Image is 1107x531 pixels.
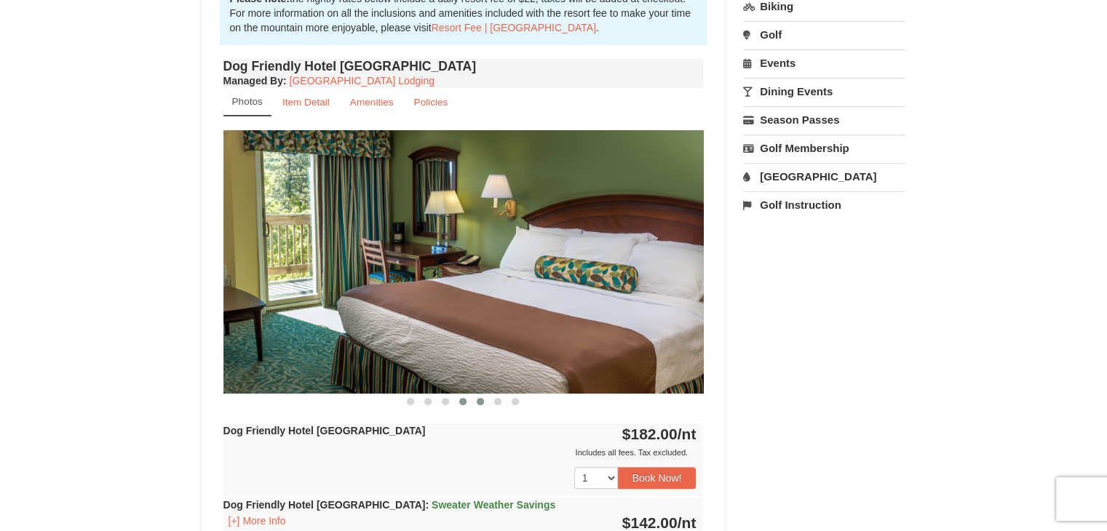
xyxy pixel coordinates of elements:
strong: Dog Friendly Hotel [GEOGRAPHIC_DATA] [223,499,556,511]
a: Season Passes [743,106,905,133]
span: /nt [678,514,697,531]
a: [GEOGRAPHIC_DATA] Lodging [290,75,435,87]
a: Dining Events [743,78,905,105]
a: Events [743,49,905,76]
a: Golf Membership [743,135,905,161]
strong: $182.00 [622,426,697,442]
span: Sweater Weather Savings [432,499,555,511]
a: Policies [404,88,457,116]
a: [GEOGRAPHIC_DATA] [743,163,905,190]
a: Amenities [341,88,403,116]
small: Photos [232,96,263,107]
span: Managed By [223,75,283,87]
small: Item Detail [282,97,330,108]
button: Book Now! [618,467,697,489]
strong: : [223,75,287,87]
a: Resort Fee | [GEOGRAPHIC_DATA] [432,22,596,33]
a: Photos [223,88,271,116]
button: [+] More Info [223,513,291,529]
strong: Dog Friendly Hotel [GEOGRAPHIC_DATA] [223,425,426,436]
small: Amenities [350,97,394,108]
h4: Dog Friendly Hotel [GEOGRAPHIC_DATA] [223,59,704,73]
span: /nt [678,426,697,442]
a: Golf [743,21,905,48]
small: Policies [413,97,448,108]
img: 18876286-36-6bbdb14b.jpg [223,130,704,393]
span: : [425,499,429,511]
div: Includes all fees. Tax excluded. [223,445,697,460]
span: $142.00 [622,514,678,531]
a: Golf Instruction [743,191,905,218]
a: Item Detail [273,88,339,116]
